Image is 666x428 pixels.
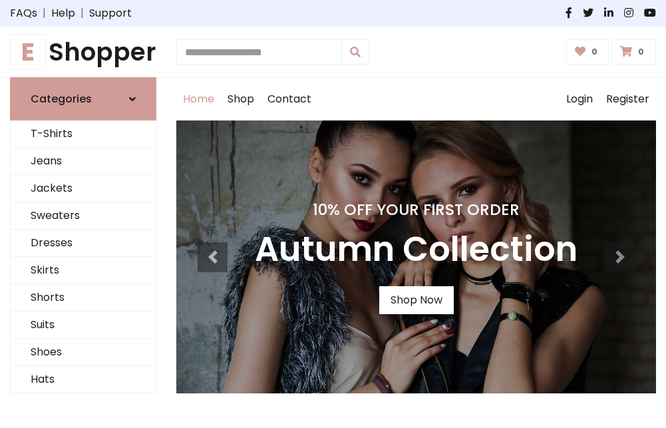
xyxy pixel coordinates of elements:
[11,230,156,257] a: Dresses
[37,5,51,21] span: |
[379,286,454,314] a: Shop Now
[31,93,92,105] h6: Categories
[11,175,156,202] a: Jackets
[599,78,656,120] a: Register
[176,78,221,120] a: Home
[635,46,647,58] span: 0
[10,77,156,120] a: Categories
[11,366,156,393] a: Hats
[261,78,318,120] a: Contact
[11,148,156,175] a: Jeans
[10,5,37,21] a: FAQs
[10,34,46,70] span: E
[11,257,156,284] a: Skirts
[10,37,156,67] a: EShopper
[11,202,156,230] a: Sweaters
[89,5,132,21] a: Support
[255,230,578,270] h3: Autumn Collection
[11,312,156,339] a: Suits
[11,339,156,366] a: Shoes
[560,78,599,120] a: Login
[221,78,261,120] a: Shop
[611,39,656,65] a: 0
[11,120,156,148] a: T-Shirts
[255,200,578,219] h4: 10% Off Your First Order
[11,284,156,312] a: Shorts
[588,46,601,58] span: 0
[566,39,609,65] a: 0
[10,37,156,67] h1: Shopper
[75,5,89,21] span: |
[51,5,75,21] a: Help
